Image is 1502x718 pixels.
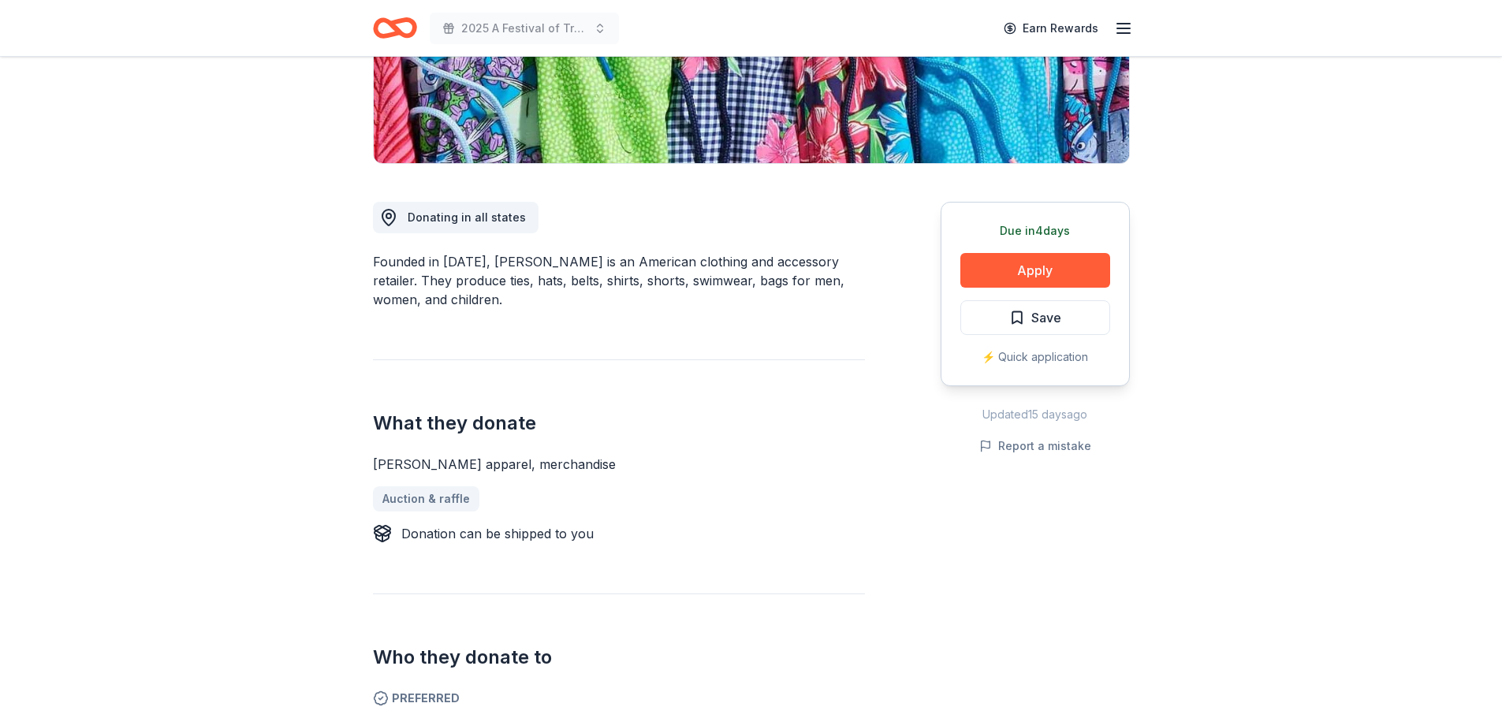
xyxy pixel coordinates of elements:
[941,405,1130,424] div: Updated 15 days ago
[960,300,1110,335] button: Save
[373,9,417,47] a: Home
[430,13,619,44] button: 2025 A Festival of Trees Event
[960,221,1110,240] div: Due in 4 days
[373,645,865,670] h2: Who they donate to
[373,486,479,512] a: Auction & raffle
[1031,307,1061,328] span: Save
[960,253,1110,288] button: Apply
[994,14,1108,43] a: Earn Rewards
[373,455,865,474] div: [PERSON_NAME] apparel, merchandise
[373,411,865,436] h2: What they donate
[960,348,1110,366] div: ⚡️ Quick application
[461,19,587,38] span: 2025 A Festival of Trees Event
[408,210,526,224] span: Donating in all states
[373,252,865,309] div: Founded in [DATE], [PERSON_NAME] is an American clothing and accessory retailer. They produce tie...
[979,437,1091,456] button: Report a mistake
[373,689,865,708] span: Preferred
[401,524,594,543] div: Donation can be shipped to you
